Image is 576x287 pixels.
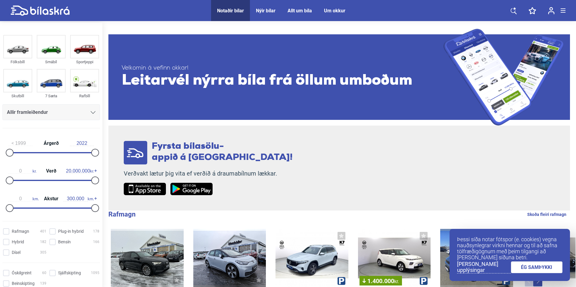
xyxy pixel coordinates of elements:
span: Bensín [58,239,71,245]
span: Árgerð [42,141,60,146]
p: Þessi síða notar fótspor (e. cookies) vegna nauðsynlegrar virkni hennar og til að safna tölfræðig... [457,236,562,260]
div: Fólksbíll [3,58,32,65]
a: Skoða fleiri rafmagn [527,211,566,218]
a: Velkomin á vefinn okkar!Leitarvél nýrra bíla frá öllum umboðum [108,29,570,126]
span: 178 [93,228,99,235]
a: Allt um bíla [288,8,312,14]
span: Akstur [42,196,60,201]
span: 401 [40,228,46,235]
button: Previous [525,276,534,286]
p: Verðvakt lætur þig vita ef verðið á draumabílnum lækkar. [124,170,293,177]
span: kr. [8,168,36,174]
span: Beinskipting [12,280,35,287]
div: Skutbíll [3,92,32,99]
a: ÉG SAMÞYKKI [511,261,563,273]
span: Dísel [12,249,20,256]
div: Rafbíll [70,92,99,99]
span: kr. [66,168,94,174]
span: 1.400.000 [363,278,399,284]
img: user-login.svg [548,7,555,14]
a: Nýir bílar [256,8,276,14]
button: Next [533,276,542,286]
span: km. [8,196,39,201]
span: Verð [45,169,58,173]
span: Rafmagn [12,228,29,235]
div: Sportjeppi [70,58,99,65]
a: Um okkur [324,8,345,14]
span: 182 [40,239,46,245]
span: km. [64,196,94,201]
span: 1095 [91,270,99,276]
span: Fyrsta bílasölu- appið á [GEOGRAPHIC_DATA]! [152,142,293,162]
div: 7 Sæta [37,92,66,99]
b: Rafmagn [108,211,135,218]
span: Allir framleiðendur [7,108,48,117]
a: Notaðir bílar [217,8,244,14]
span: Hybrid [12,239,24,245]
span: Óskilgreint [12,270,32,276]
span: Leitarvél nýrra bíla frá öllum umboðum [122,72,444,90]
a: [PERSON_NAME] upplýsingar [457,261,511,273]
span: 305 [40,249,46,256]
span: Sjálfskipting [58,270,81,276]
div: Smábíl [37,58,66,65]
span: 60 [42,270,46,276]
span: 166 [93,239,99,245]
span: Plug-in hybrid [58,228,84,235]
span: Velkomin á vefinn okkar! [122,64,444,72]
span: 139 [40,280,46,287]
span: kr. [394,279,399,284]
